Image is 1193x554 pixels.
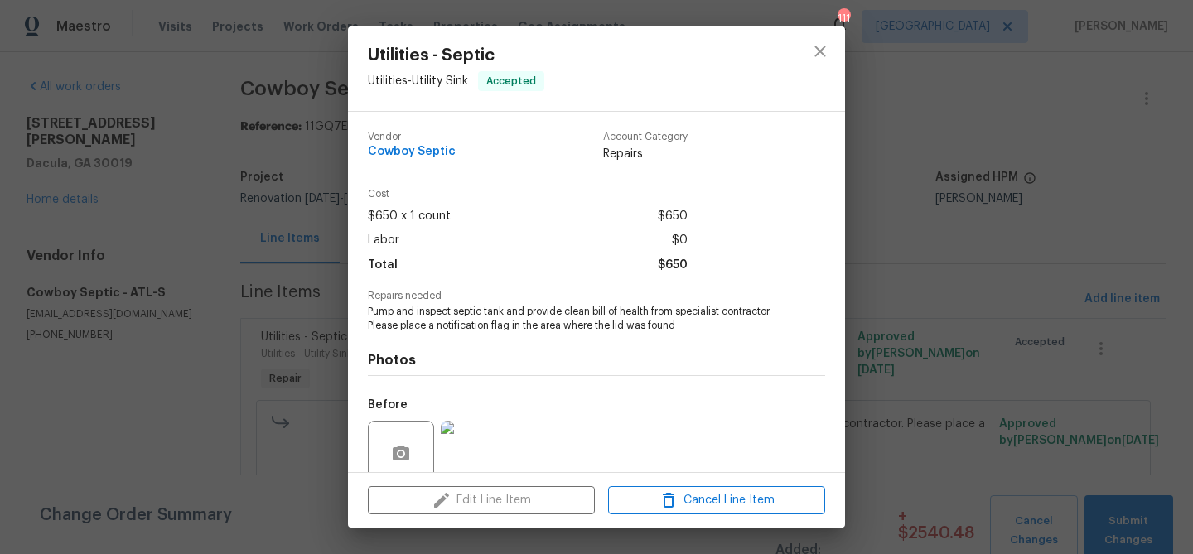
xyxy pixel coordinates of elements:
span: Total [368,253,398,277]
span: Cost [368,189,688,200]
span: Accepted [480,73,543,89]
span: Cowboy Septic [368,146,456,158]
span: Cancel Line Item [613,490,820,511]
span: $650 [658,253,688,277]
span: Labor [368,229,399,253]
span: $0 [672,229,688,253]
span: Repairs needed [368,291,825,301]
h5: Before [368,399,408,411]
button: close [800,31,840,71]
span: Utilities - Utility Sink [368,75,468,87]
div: 111 [838,10,849,26]
span: $650 x 1 count [368,205,451,229]
button: Cancel Line Item [608,486,825,515]
span: Account Category [603,132,688,142]
h4: Photos [368,352,825,369]
span: Utilities - Septic [368,46,544,65]
span: Vendor [368,132,456,142]
span: Pump and inspect septic tank and provide clean bill of health from specialist contractor. Please ... [368,305,780,333]
span: $650 [658,205,688,229]
span: Repairs [603,146,688,162]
